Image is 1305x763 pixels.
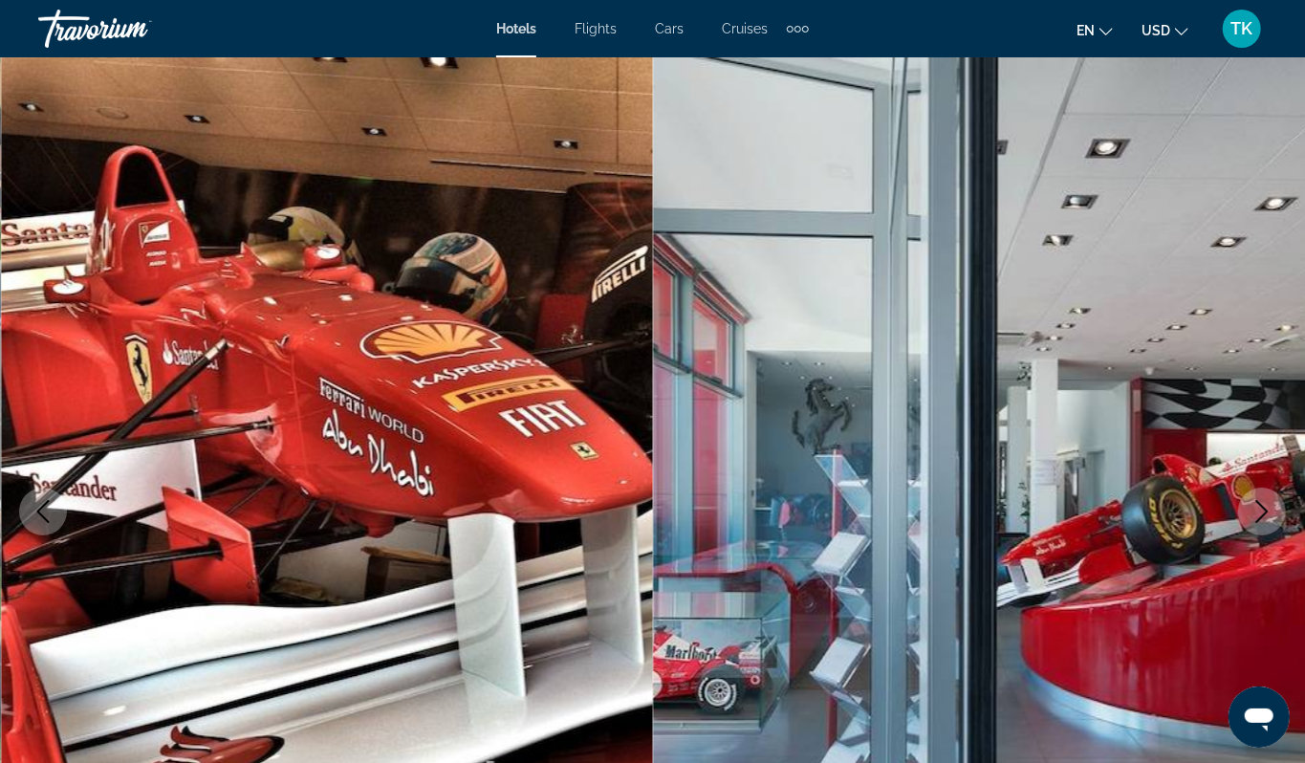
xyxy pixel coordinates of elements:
[655,21,684,36] a: Cars
[1231,19,1253,38] span: TK
[1238,488,1286,535] button: Next image
[19,488,67,535] button: Previous image
[722,21,768,36] a: Cruises
[38,4,229,54] a: Travorium
[787,13,809,44] button: Extra navigation items
[1142,23,1170,38] span: USD
[1077,16,1113,44] button: Change language
[1142,16,1188,44] button: Change currency
[496,21,536,36] a: Hotels
[1077,23,1095,38] span: en
[575,21,617,36] a: Flights
[1229,687,1290,748] iframe: Button to launch messaging window
[1217,9,1267,49] button: User Menu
